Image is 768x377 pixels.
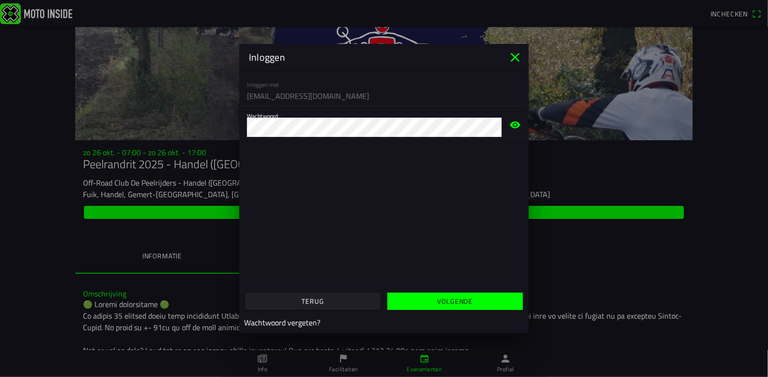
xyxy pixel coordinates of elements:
[507,50,523,65] ion-icon: close
[509,109,521,140] ion-icon: eye
[239,50,507,65] ion-title: Inloggen
[244,317,320,328] a: Wachtwoord vergeten?
[245,293,381,310] ion-button: Terug
[438,298,473,305] ion-text: Volgende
